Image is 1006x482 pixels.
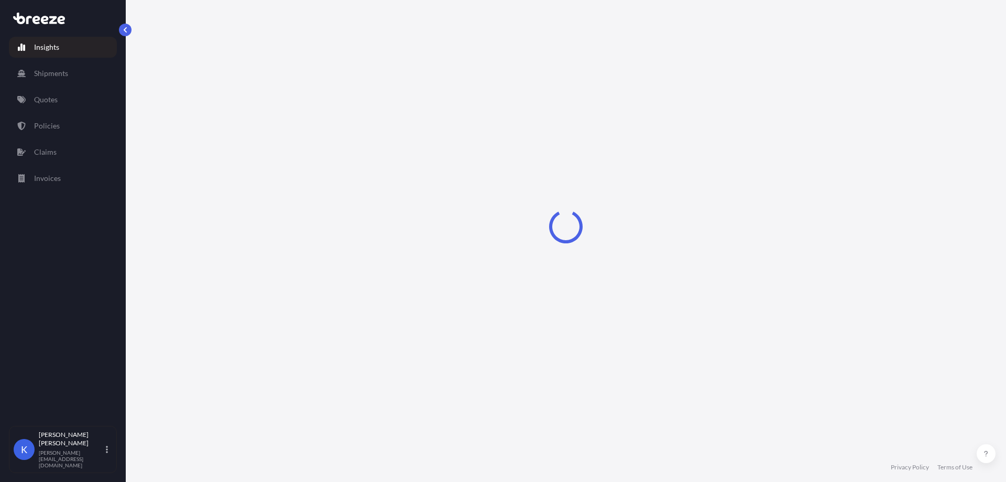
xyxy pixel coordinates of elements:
a: Policies [9,115,117,136]
a: Terms of Use [937,463,972,472]
a: Insights [9,37,117,58]
p: [PERSON_NAME][EMAIL_ADDRESS][DOMAIN_NAME] [39,449,104,468]
a: Shipments [9,63,117,84]
a: Privacy Policy [891,463,929,472]
p: Quotes [34,94,58,105]
p: Policies [34,121,60,131]
p: Insights [34,42,59,52]
p: [PERSON_NAME] [PERSON_NAME] [39,431,104,447]
p: Claims [34,147,57,157]
a: Invoices [9,168,117,189]
p: Invoices [34,173,61,184]
a: Quotes [9,89,117,110]
span: K [21,444,27,455]
p: Shipments [34,68,68,79]
a: Claims [9,142,117,163]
